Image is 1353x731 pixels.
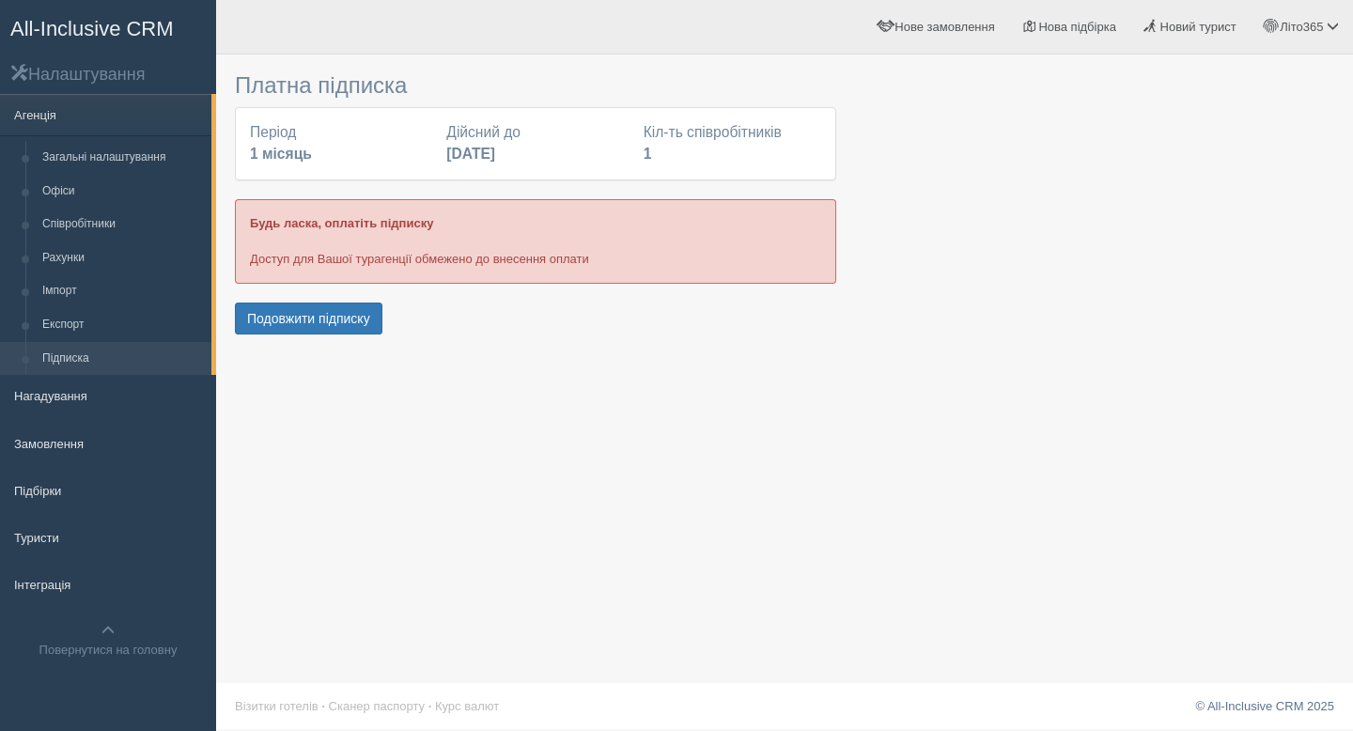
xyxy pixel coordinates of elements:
[10,17,174,40] span: All-Inclusive CRM
[34,175,211,209] a: Офіси
[644,146,652,162] b: 1
[34,208,211,241] a: Співробітники
[34,308,211,342] a: Експорт
[235,303,382,334] button: Подовжити підписку
[250,216,433,230] b: Будь ласка, оплатіть підписку
[235,73,836,98] h3: Платна підписка
[329,699,425,713] a: Сканер паспорту
[1195,699,1334,713] a: © All-Inclusive CRM 2025
[235,199,836,283] div: Доступ для Вашої турагенції обмежено до внесення оплати
[1280,20,1323,34] span: Літо365
[250,146,312,162] b: 1 місяць
[34,241,211,275] a: Рахунки
[241,122,437,165] div: Період
[1160,20,1236,34] span: Новий турист
[428,699,432,713] span: ·
[34,274,211,308] a: Імпорт
[1038,20,1116,34] span: Нова підбірка
[34,342,211,376] a: Підписка
[1,1,215,53] a: All-Inclusive CRM
[34,141,211,175] a: Загальні налаштування
[235,699,319,713] a: Візитки готелів
[321,699,325,713] span: ·
[894,20,994,34] span: Нове замовлення
[437,122,633,165] div: Дійсний до
[634,122,831,165] div: Кіл-ть співробітників
[446,146,495,162] b: [DATE]
[435,699,499,713] a: Курс валют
